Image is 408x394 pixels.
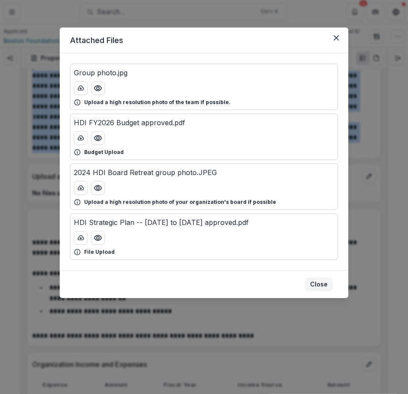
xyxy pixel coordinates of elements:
button: download-button [74,181,88,195]
button: Preview HDI Strategic Plan -- 2026 to 2030 approved.pdf [91,231,105,245]
p: Upload a high resolution photo of your organization's board if possible [84,198,276,206]
button: download-button [74,131,88,145]
p: File Upload [84,248,115,256]
button: Preview Group photo.jpg [91,81,105,95]
header: Attached Files [60,28,348,53]
p: HDI Strategic Plan -- [DATE] to [DATE] approved.pdf [74,217,249,228]
p: Group photo.jpg [74,68,128,78]
button: download-button [74,81,88,95]
button: Preview HDI FY2026 Budget approved.pdf [91,131,105,145]
p: Budget Upload [84,148,124,156]
p: 2024 HDI Board Retreat group photo.JPEG [74,167,217,178]
button: Close [329,31,343,45]
p: HDI FY2026 Budget approved.pdf [74,117,185,128]
button: Close [305,277,333,291]
button: download-button [74,231,88,245]
button: Preview 2024 HDI Board Retreat group photo.JPEG [91,181,105,195]
p: Upload a high resolution photo of the team if possible. [84,98,231,106]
